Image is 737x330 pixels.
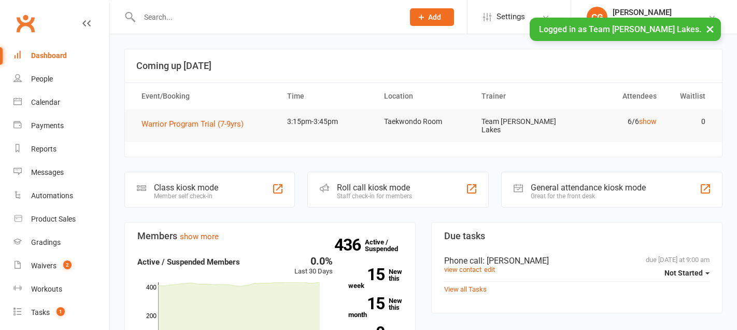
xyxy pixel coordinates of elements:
[569,83,666,109] th: Attendees
[31,191,73,200] div: Automations
[13,91,109,114] a: Calendar
[31,238,61,246] div: Gradings
[278,83,375,109] th: Time
[13,184,109,208] a: Automations
[294,256,333,277] div: Last 30 Days
[12,10,38,36] a: Clubworx
[375,83,472,109] th: Location
[531,183,646,192] div: General attendance kiosk mode
[13,254,109,278] a: Waivers 2
[13,137,109,161] a: Reports
[63,260,72,269] span: 2
[444,256,710,266] div: Phone call
[294,256,333,266] div: 0.0%
[31,98,60,106] div: Calendar
[137,231,403,241] h3: Members
[666,109,715,134] td: 0
[132,83,278,109] th: Event/Booking
[613,17,708,26] div: Team [PERSON_NAME] Lakes
[31,215,76,223] div: Product Sales
[444,266,481,273] a: view contact
[587,7,607,27] div: CG
[613,8,708,17] div: [PERSON_NAME]
[13,301,109,324] a: Tasks 1
[664,264,710,282] button: Not Started
[137,257,240,267] strong: Active / Suspended Members
[472,109,569,142] td: Team [PERSON_NAME] Lakes
[13,44,109,67] a: Dashboard
[337,192,412,200] div: Staff check-in for members
[31,121,64,130] div: Payments
[497,5,525,29] span: Settings
[154,192,218,200] div: Member self check-in
[31,75,53,83] div: People
[13,67,109,91] a: People
[539,24,701,34] span: Logged in as Team [PERSON_NAME] Lakes.
[31,262,56,270] div: Waivers
[444,285,487,293] a: View all Tasks
[180,232,219,241] a: show more
[348,296,385,311] strong: 15
[531,192,646,200] div: Great for the front desk
[348,297,403,318] a: 15New this month
[136,10,396,24] input: Search...
[136,61,711,71] h3: Coming up [DATE]
[428,13,441,21] span: Add
[348,268,403,289] a: 15New this week
[141,118,251,130] button: Warrior Program Trial (7-9yrs)
[365,231,410,260] a: 436Active / Suspended
[13,278,109,301] a: Workouts
[141,119,244,129] span: Warrior Program Trial (7-9yrs)
[31,308,50,317] div: Tasks
[31,285,62,293] div: Workouts
[13,231,109,254] a: Gradings
[13,161,109,184] a: Messages
[375,109,472,134] td: Taekwondo Room
[337,183,412,192] div: Roll call kiosk mode
[666,83,715,109] th: Waitlist
[569,109,666,134] td: 6/6
[56,307,65,316] span: 1
[472,83,569,109] th: Trainer
[348,267,385,282] strong: 15
[278,109,375,134] td: 3:15pm-3:45pm
[154,183,218,192] div: Class kiosk mode
[664,269,703,277] span: Not Started
[31,145,56,153] div: Reports
[701,18,719,40] button: ×
[444,231,710,241] h3: Due tasks
[483,256,549,266] span: : [PERSON_NAME]
[410,8,454,26] button: Add
[639,117,657,126] a: show
[13,114,109,137] a: Payments
[484,266,495,273] a: edit
[31,168,64,176] div: Messages
[334,237,365,253] strong: 436
[13,208,109,231] a: Product Sales
[31,51,67,60] div: Dashboard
